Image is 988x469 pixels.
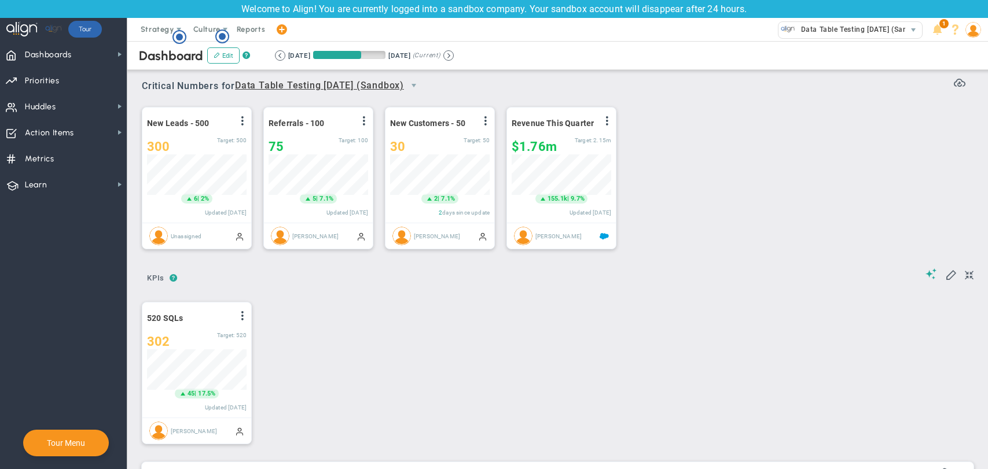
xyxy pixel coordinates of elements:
img: Miguel Cabrera [392,227,411,245]
img: Unassigned [149,227,168,245]
span: select [905,22,922,38]
span: Manually Updated [478,231,487,241]
span: Metrics [25,147,54,171]
span: [PERSON_NAME] [414,232,460,239]
span: | [438,195,439,202]
button: Go to next period [443,50,454,61]
span: $1,758,367 [512,139,557,154]
span: Target: [217,137,234,143]
button: Go to previous period [275,50,285,61]
img: 33593.Company.photo [781,22,795,36]
div: Period Progress: 66% Day 60 of 90 with 30 remaining. [313,51,385,59]
span: | [194,390,196,397]
span: Data Table Testing [DATE] (Sandbox) [795,22,927,37]
span: New Leads - 500 [147,119,209,128]
span: Manually Updated [235,426,244,435]
button: KPIs [142,269,170,289]
span: Dashboard [139,48,203,64]
span: 7.1% [441,195,455,202]
span: (Current) [413,50,440,61]
span: Target: [575,137,592,143]
span: 17.5% [198,390,215,397]
span: | [197,195,199,202]
img: Tom Johnson [514,227,532,245]
span: days since update [442,209,490,216]
span: 302 [147,334,170,349]
span: Huddles [25,95,56,119]
span: New Customers - 50 [390,119,465,128]
span: | [316,195,318,202]
span: 9.7% [571,195,585,202]
span: Action Items [25,121,74,145]
span: 45 [188,389,194,398]
span: 7.1% [319,195,333,202]
span: 300 [147,139,170,154]
span: Manually Updated [235,231,244,241]
span: [PERSON_NAME] [171,427,217,434]
span: Manually Updated [357,231,366,241]
span: [PERSON_NAME] [535,232,582,239]
img: Katie Williams [271,227,289,245]
span: Updated [DATE] [205,404,247,411]
span: 500 [236,137,247,143]
span: 30 [390,139,405,154]
span: Data Table Testing [DATE] (Sandbox) [235,79,404,93]
li: Announcements [928,18,946,41]
span: Updated [DATE] [570,209,611,216]
span: 5 [313,194,316,204]
span: 75 [269,139,284,154]
span: Updated [DATE] [326,209,368,216]
span: Priorities [25,69,60,93]
span: 2% [201,195,209,202]
span: Critical Numbers for [142,76,427,97]
span: Target: [339,137,356,143]
span: Dashboards [25,43,72,67]
span: 520 SQLs [147,313,183,323]
span: KPIs [142,269,170,287]
span: Updated [DATE] [205,209,247,216]
div: [DATE] [288,50,310,61]
span: select [404,76,424,95]
span: Target: [217,332,234,338]
button: Edit [207,47,240,64]
span: Reports [231,18,271,41]
span: 155.1k [548,194,567,204]
span: 1 [939,19,949,28]
span: 2 [434,194,438,204]
div: [DATE] [388,50,410,61]
span: Refresh Data [954,75,965,87]
span: [PERSON_NAME] [292,232,339,239]
span: Learn [25,173,47,197]
li: Help & Frequently Asked Questions (FAQ) [946,18,964,41]
button: Tour Menu [43,438,89,448]
span: Unassigned [171,232,202,239]
span: Target: [464,137,481,143]
span: Culture [193,25,221,34]
span: 520 [236,332,247,338]
span: 2,154,350 [593,137,611,143]
img: 202869.Person.photo [965,22,981,38]
span: Edit My KPIs [945,268,957,280]
span: Salesforce Enabled<br ></span>Sandbox: Quarterly Revenue [600,231,609,241]
span: | [567,195,569,202]
span: 50 [483,137,490,143]
span: 6 [194,194,197,204]
span: Strategy [141,25,174,34]
span: Referrals - 100 [269,119,324,128]
span: Suggestions (AI Feature) [925,268,937,279]
span: 2 [439,209,442,216]
span: Revenue This Quarter [512,119,594,128]
span: 100 [358,137,368,143]
img: Sudhir Dakshinamurthy [149,422,168,440]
